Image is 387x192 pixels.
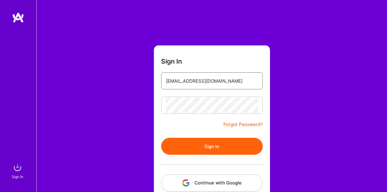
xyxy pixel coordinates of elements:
a: sign inSign In [13,161,24,180]
button: Continue with Google [161,174,263,191]
img: logo [12,12,24,23]
img: icon [182,179,190,187]
h3: Sign In [161,58,182,65]
div: Sign In [12,174,23,180]
input: Email... [166,73,258,89]
a: Forgot Password? [223,121,263,128]
img: sign in [11,161,24,174]
button: Sign In [161,138,263,155]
